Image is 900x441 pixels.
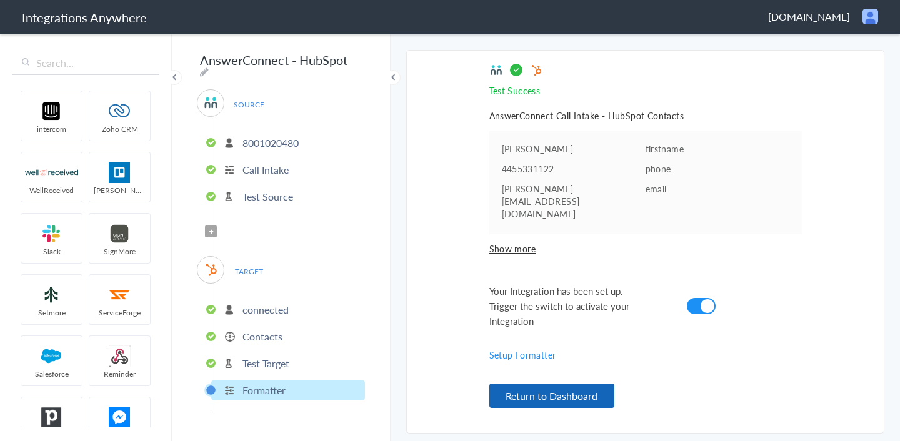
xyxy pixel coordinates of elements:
p: Contacts [242,329,282,344]
span: Show more [489,242,802,255]
img: zoho-logo.svg [93,101,146,122]
img: setmoreNew.jpg [25,284,78,305]
span: Reminder [89,369,150,379]
span: [DOMAIN_NAME] [768,9,850,24]
p: email [646,182,789,195]
img: webhook.png [93,345,146,367]
h1: Integrations Anywhere [22,9,147,26]
img: slack-logo.svg [25,223,78,244]
img: wr-logo.svg [25,162,78,183]
span: Salesforce [21,369,82,379]
img: answerconnect-logo.svg [203,95,219,111]
p: 8001020480 [242,136,299,150]
img: source [489,63,503,77]
span: Your Integration has been set up. Trigger the switch to activate your Integration [489,284,652,329]
h5: AnswerConnect Call Intake - HubSpot Contacts [489,109,802,122]
img: pipedrive.png [25,407,78,428]
p: connected [242,302,289,317]
button: Return to Dashboard [489,384,614,408]
img: target [529,64,543,77]
span: SignMore [89,246,150,257]
p: Test Source [242,189,293,204]
span: Zoho CRM [89,124,150,134]
img: hubspot-logo.svg [203,262,219,277]
pre: [PERSON_NAME][EMAIL_ADDRESS][DOMAIN_NAME] [502,182,646,220]
span: intercom [21,124,82,134]
span: TARGET [225,263,272,280]
span: Setmore [21,307,82,318]
img: trello.png [93,162,146,183]
p: Formatter [242,383,286,397]
pre: [PERSON_NAME] [502,142,646,155]
img: serviceforge-icon.png [93,284,146,305]
span: SOURCE [225,96,272,113]
p: phone [646,162,789,175]
span: ServiceForge [89,307,150,318]
pre: 4455331122 [502,162,646,175]
p: Test Target [242,356,289,370]
span: WellReceived [21,185,82,196]
img: intercom-logo.svg [25,101,78,122]
input: Search... [12,51,159,75]
img: salesforce-logo.svg [25,345,78,367]
span: Slack [21,246,82,257]
span: [PERSON_NAME] [89,185,150,196]
p: firstname [646,142,789,155]
p: Call Intake [242,162,289,177]
p: Test Success [489,84,802,97]
img: user.png [862,9,878,24]
img: FBM.png [93,407,146,428]
a: Setup Formatter [489,349,556,361]
img: signmore-logo.png [93,223,146,244]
